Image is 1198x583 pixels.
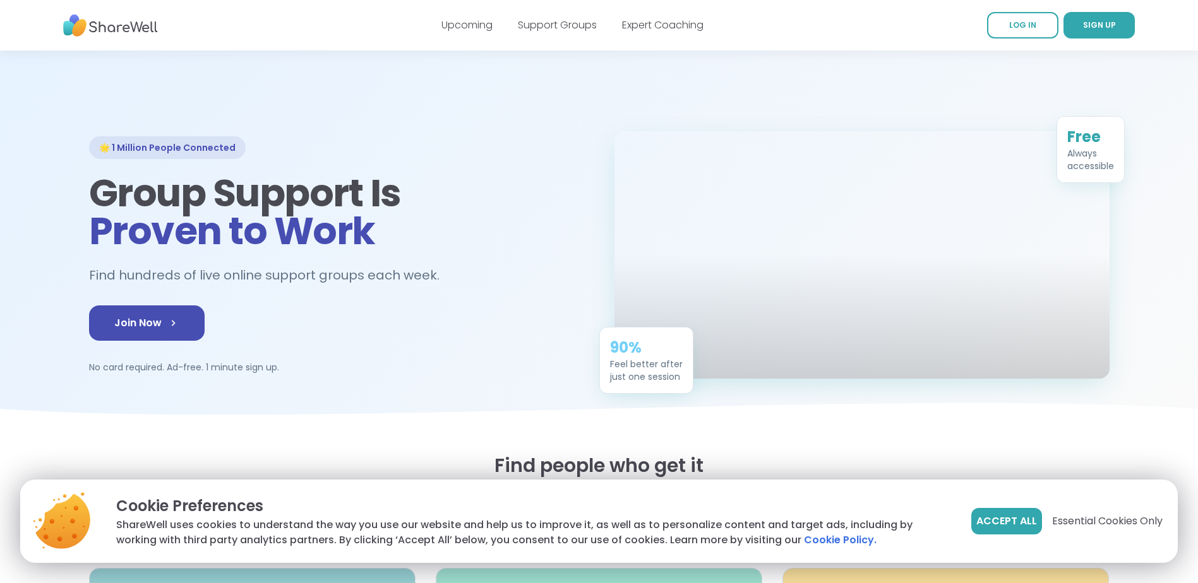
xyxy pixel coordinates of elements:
h2: Find people who get it [89,454,1110,477]
span: Proven to Work [89,204,375,257]
div: Always accessible [1067,147,1114,172]
div: Feel better after just one session [610,358,683,383]
span: Accept All [976,514,1037,529]
h1: Group Support Is [89,174,584,250]
p: ShareWell uses cookies to understand the way you use our website and help us to improve it, as we... [116,517,951,548]
a: Cookie Policy. [804,533,877,548]
span: SIGN UP [1083,20,1116,30]
h2: Find hundreds of live online support groups each week. [89,265,453,286]
a: Join Now [89,305,205,341]
div: Free [1067,127,1114,147]
p: No card required. Ad-free. 1 minute sign up. [89,361,584,374]
a: Expert Coaching [622,18,704,32]
div: 90% [610,338,683,358]
a: LOG IN [987,12,1058,38]
div: 🌟 1 Million People Connected [89,136,246,159]
img: ShareWell Nav Logo [63,8,158,43]
span: LOG IN [1009,20,1036,30]
span: Join Now [114,315,179,331]
span: Essential Cookies Only [1052,514,1163,529]
button: Accept All [971,508,1042,534]
a: Support Groups [518,18,597,32]
p: Cookie Preferences [116,495,951,517]
a: Upcoming [441,18,493,32]
a: SIGN UP [1063,12,1135,38]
